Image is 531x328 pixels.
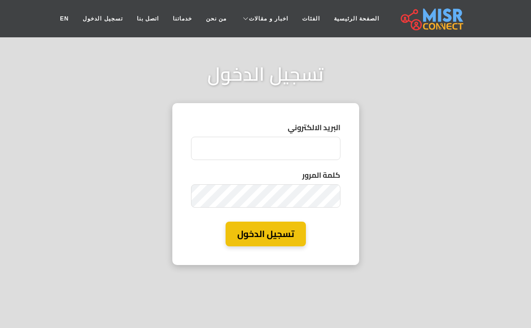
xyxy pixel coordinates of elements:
a: الصفحة الرئيسية [327,10,386,28]
h2: تسجيل الدخول [207,63,324,85]
a: خدماتنا [166,10,199,28]
a: تسجيل الدخول [76,10,129,28]
img: main.misr_connect [401,7,463,30]
a: الفئات [295,10,327,28]
span: اخبار و مقالات [249,14,288,23]
button: تسجيل الدخول [226,222,306,246]
a: EN [53,10,76,28]
label: البريد الالكتروني [191,122,340,133]
label: كلمة المرور [191,169,340,181]
a: اخبار و مقالات [234,10,295,28]
a: من نحن [199,10,234,28]
a: اتصل بنا [130,10,166,28]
